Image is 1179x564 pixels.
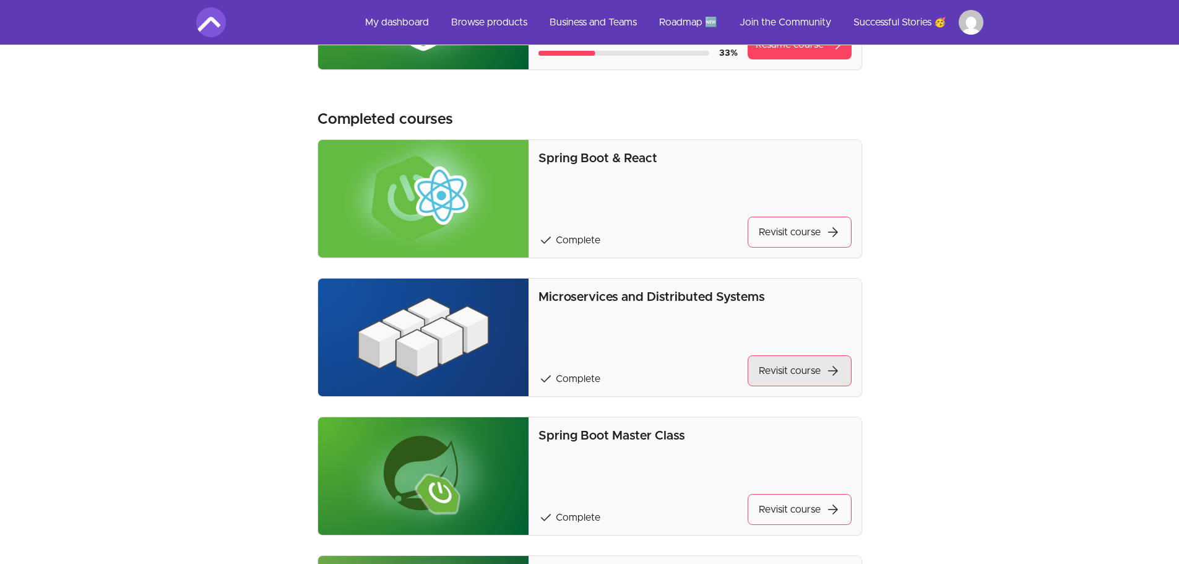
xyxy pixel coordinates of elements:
img: Product image for Spring Boot Master Class [318,417,529,535]
a: Business and Teams [540,7,647,37]
span: check [538,371,553,386]
span: Complete [556,513,600,523]
p: Spring Boot & React [538,150,851,167]
span: check [538,233,553,248]
p: Microservices and Distributed Systems [538,289,851,306]
img: Profile image for Abdelhak TLILI [959,10,983,35]
span: 33 % [719,49,738,58]
span: Complete [556,374,600,384]
div: Course progress [538,51,709,56]
a: Join the Community [730,7,841,37]
a: Revisit coursearrow_forward [748,494,852,525]
a: Roadmap 🆕 [649,7,727,37]
a: Successful Stories 🥳 [844,7,956,37]
span: Complete [556,235,600,245]
h3: Completed courses [317,110,453,129]
img: Product image for Microservices and Distributed Systems [318,279,529,396]
span: arrow_forward [826,502,840,517]
a: Revisit coursearrow_forward [748,355,852,386]
nav: Main [355,7,983,37]
a: Browse products [441,7,537,37]
p: Spring Boot Master Class [538,427,851,445]
img: Product image for Spring Boot & React [318,140,529,258]
span: arrow_forward [829,37,844,52]
span: arrow_forward [826,363,840,378]
a: Revisit coursearrow_forward [748,217,852,248]
span: arrow_forward [826,225,840,240]
img: Amigoscode logo [196,7,226,37]
a: My dashboard [355,7,439,37]
span: check [538,510,553,525]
